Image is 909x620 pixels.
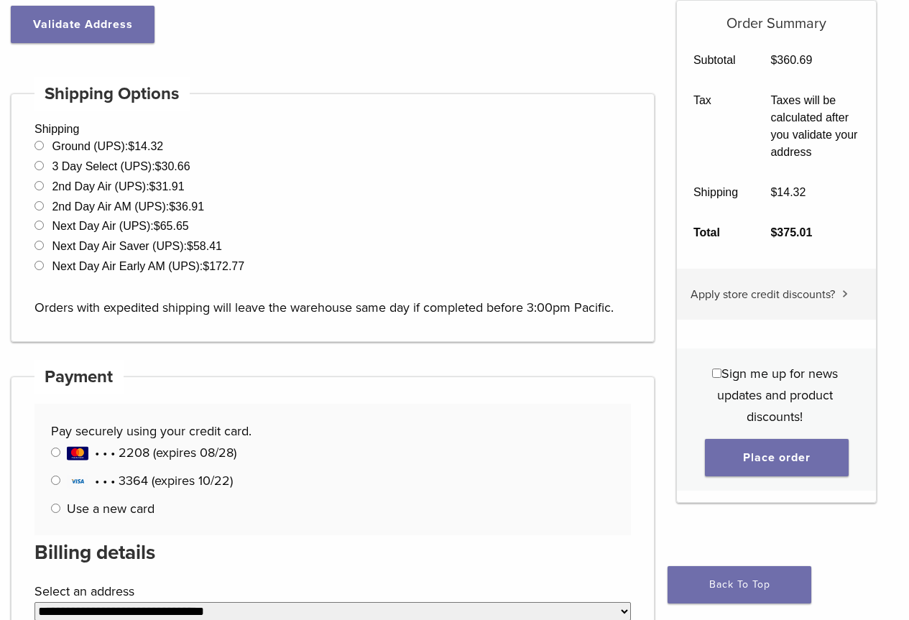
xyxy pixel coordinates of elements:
[677,172,755,213] th: Shipping
[34,535,631,570] h3: Billing details
[67,474,88,489] img: Visa
[203,260,244,272] bdi: 172.77
[770,226,812,239] bdi: 375.01
[11,93,655,342] div: Shipping
[755,80,876,172] td: Taxes will be calculated after you validate your address
[11,6,154,43] button: Validate Address
[51,420,615,442] p: Pay securely using your credit card.
[770,54,812,66] bdi: 360.69
[34,275,631,318] p: Orders with expedited shipping will leave the warehouse same day if completed before 3:00pm Pacific.
[712,369,721,378] input: Sign me up for news updates and product discounts!
[154,220,189,232] bdi: 65.65
[154,220,160,232] span: $
[52,180,184,193] label: 2nd Day Air (UPS):
[187,240,193,252] span: $
[155,160,162,172] span: $
[67,473,233,489] span: • • • 3364 (expires 10/22)
[52,200,204,213] label: 2nd Day Air AM (UPS):
[842,290,848,297] img: caret.svg
[128,140,134,152] span: $
[717,366,838,425] span: Sign me up for news updates and product discounts!
[187,240,222,252] bdi: 58.41
[149,180,156,193] span: $
[203,260,209,272] span: $
[34,580,627,602] label: Select an address
[169,200,175,213] span: $
[677,80,755,172] th: Tax
[52,160,190,172] label: 3 Day Select (UPS):
[67,445,236,461] span: • • • 2208 (expires 08/28)
[705,439,849,476] button: Place order
[169,200,204,213] bdi: 36.91
[52,240,222,252] label: Next Day Air Saver (UPS):
[128,140,163,152] bdi: 14.32
[52,220,188,232] label: Next Day Air (UPS):
[155,160,190,172] bdi: 30.66
[52,260,244,272] label: Next Day Air Early AM (UPS):
[677,40,755,80] th: Subtotal
[67,501,154,517] label: Use a new card
[677,1,876,32] h5: Order Summary
[770,226,777,239] span: $
[149,180,185,193] bdi: 31.91
[34,360,124,394] h4: Payment
[770,54,777,66] span: $
[770,186,777,198] span: $
[668,566,811,603] a: Back To Top
[677,213,755,253] th: Total
[52,140,163,152] label: Ground (UPS):
[770,186,806,198] bdi: 14.32
[67,446,88,461] img: MasterCard
[34,77,190,111] h4: Shipping Options
[691,287,835,302] span: Apply store credit discounts?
